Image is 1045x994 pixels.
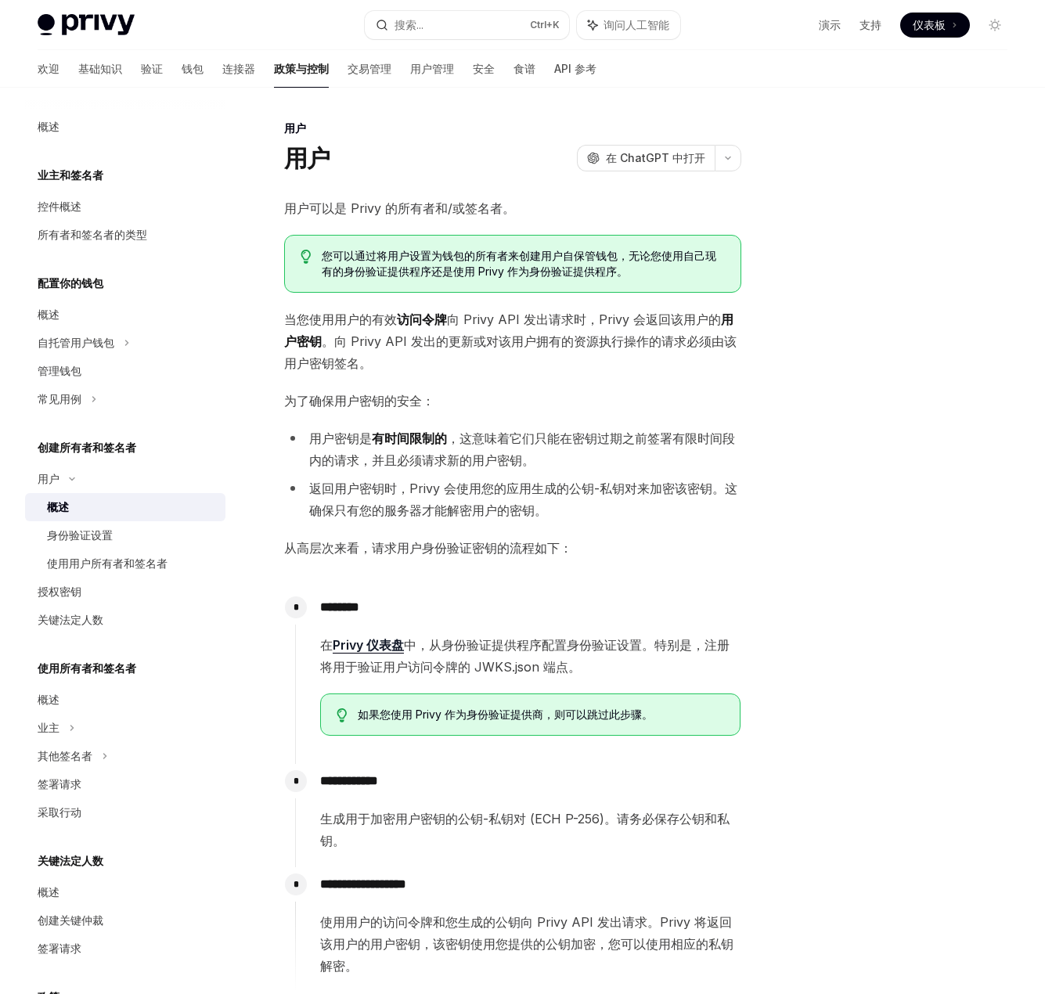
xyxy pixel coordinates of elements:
a: 签署请求 [25,770,225,798]
a: 欢迎 [38,50,59,88]
font: 用户密钥是 [309,430,372,446]
font: 概述 [38,120,59,133]
font: 中，从身份验证提供程序配置身份验证设置。特别是，注册将用于验证用户访问令牌的 JWKS.json 端点。 [320,637,730,675]
font: 签署请求 [38,777,81,791]
font: 在 ChatGPT 中打开 [606,151,705,164]
a: 概述 [25,686,225,714]
font: 用户 [284,121,306,135]
font: 身份验证设置 [47,528,113,542]
font: 当您使用用户的有效 [284,312,397,327]
a: 使用用户所有者和签名者 [25,549,225,578]
font: 概述 [38,693,59,706]
font: 从高层次来看，请求用户身份验证密钥的流程如下： [284,540,572,556]
font: 生成用于加密用户密钥的公钥-私钥对 (ECH P-256)。请务必保存公钥和私钥。 [320,811,730,848]
font: 创建所有者和签名者 [38,441,136,454]
font: 概述 [47,500,69,513]
font: 用户 [38,472,59,485]
font: 概述 [38,885,59,899]
font: 关键法定人数 [38,613,103,626]
font: 搜索... [395,18,423,31]
a: 仪表板 [900,13,970,38]
font: Ctrl [530,19,546,31]
a: 食谱 [513,50,535,88]
font: Privy 仪表盘 [333,637,404,653]
font: 其他签名者 [38,749,92,762]
a: 授权密钥 [25,578,225,606]
font: 支持 [859,18,881,31]
font: 如果您使用 Privy 作为身份验证提供商，则可以跳过此步骤。 [358,708,653,721]
a: 签署请求 [25,935,225,963]
font: 授权密钥 [38,585,81,598]
a: 政策与控制 [274,50,329,88]
a: 概述 [25,301,225,329]
font: 安全 [473,62,495,75]
font: 询问人工智能 [604,18,669,31]
font: 钱包 [182,62,204,75]
font: 采取行动 [38,805,81,819]
font: ，这意味着它们只能在密钥过期之前签署有限时间段内的请求，并且必须请求新的用户密钥。 [309,430,735,468]
font: 控件概述 [38,200,81,213]
font: 您可以通过将用户设置为钱包的所有者来创建用户自保管钱包，无论您使用自己现有的身份验证提供程序还是使用 Privy 作为身份验证提供程序。 [322,249,716,278]
a: 连接器 [222,50,255,88]
a: 概述 [25,493,225,521]
svg: 提示 [337,708,348,722]
font: 返回用户密钥时，Privy 会使用您的应用生成的公钥-私钥对来加密该密钥。这确保只有您的服务器才能解密用户的密钥。 [309,481,737,518]
font: 验证 [141,62,163,75]
font: 业主 [38,721,59,734]
font: 创建关键仲裁 [38,913,103,927]
font: 使用所有者和签名者 [38,661,136,675]
img: 灯光标志 [38,14,135,36]
a: 用户管理 [410,50,454,88]
a: 身份验证设置 [25,521,225,549]
button: 切换暗模式 [982,13,1007,38]
font: 用户管理 [410,62,454,75]
font: 有时间限制的 [372,430,447,446]
font: 概述 [38,308,59,321]
a: 创建关键仲裁 [25,906,225,935]
a: 控件概述 [25,193,225,221]
font: 用户可以是 Privy 的所有者和/或签名者。 [284,200,515,216]
a: 交易管理 [348,50,391,88]
a: 管理钱包 [25,357,225,385]
font: 管理钱包 [38,364,81,377]
a: 支持 [859,17,881,33]
font: 自托管用户钱包 [38,336,114,349]
a: 概述 [25,878,225,906]
a: 概述 [25,113,225,141]
a: 关键法定人数 [25,606,225,634]
font: 常见用例 [38,392,81,405]
font: 使用用户所有者和签名者 [47,556,168,570]
a: 钱包 [182,50,204,88]
a: 基础知识 [78,50,122,88]
a: Privy 仪表盘 [333,637,404,654]
font: 连接器 [222,62,255,75]
a: API 参考 [554,50,596,88]
font: 政策与控制 [274,62,329,75]
font: +K [546,19,560,31]
font: 仪表板 [913,18,946,31]
font: 食谱 [513,62,535,75]
font: 所有者和签名者的类型 [38,228,147,241]
font: 基础知识 [78,62,122,75]
font: 交易管理 [348,62,391,75]
font: 使用用户的访问令牌和您生成的公钥向 Privy API 发出请求。Privy 将返回该用户的用户密钥，该密钥使用您提供的公钥加密，您可以使用相应的私钥解密。 [320,914,733,974]
a: 所有者和签名者的类型 [25,221,225,249]
font: 向 Privy API 发出请求时，Privy 会返回该用户的 [447,312,721,327]
font: 演示 [819,18,841,31]
a: 验证 [141,50,163,88]
font: API 参考 [554,62,596,75]
font: 用户 [284,144,330,172]
font: 在 [320,637,333,653]
font: 关键法定人数 [38,854,103,867]
font: 。向 Privy API 发出的更新或对该用户拥有的资源执行操作的请求必须由该用户密钥签名。 [284,333,737,371]
font: 欢迎 [38,62,59,75]
button: 询问人工智能 [577,11,680,39]
button: 在 ChatGPT 中打开 [577,145,715,171]
font: 访问令牌 [397,312,447,327]
a: 采取行动 [25,798,225,827]
svg: 提示 [301,250,312,264]
font: 签署请求 [38,942,81,955]
a: 演示 [819,17,841,33]
font: 业主和签名者 [38,168,103,182]
a: 安全 [473,50,495,88]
